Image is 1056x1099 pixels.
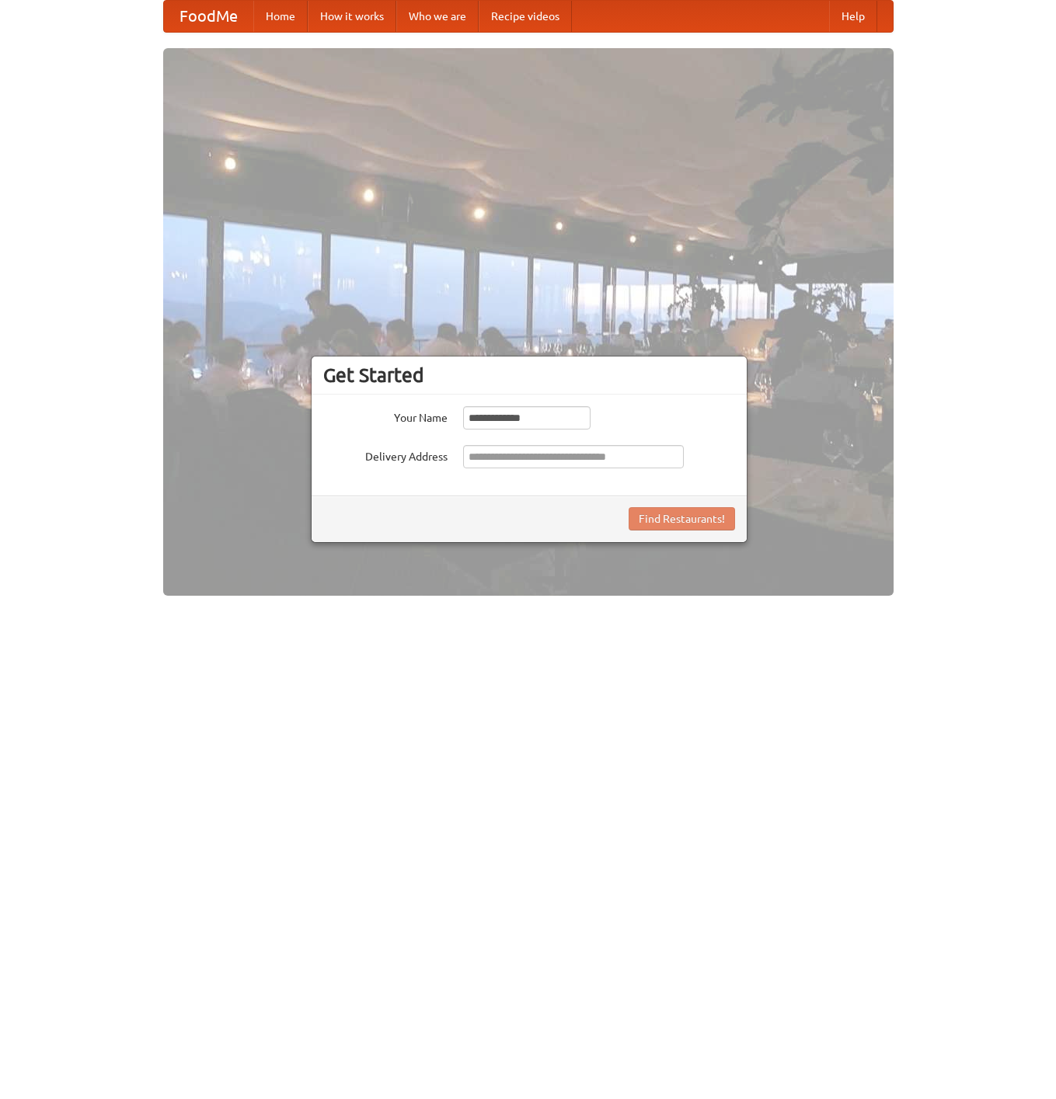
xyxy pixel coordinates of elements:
[164,1,253,32] a: FoodMe
[323,445,448,464] label: Delivery Address
[396,1,479,32] a: Who we are
[829,1,877,32] a: Help
[323,406,448,426] label: Your Name
[308,1,396,32] a: How it works
[479,1,572,32] a: Recipe videos
[323,363,735,387] h3: Get Started
[253,1,308,32] a: Home
[629,507,735,530] button: Find Restaurants!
